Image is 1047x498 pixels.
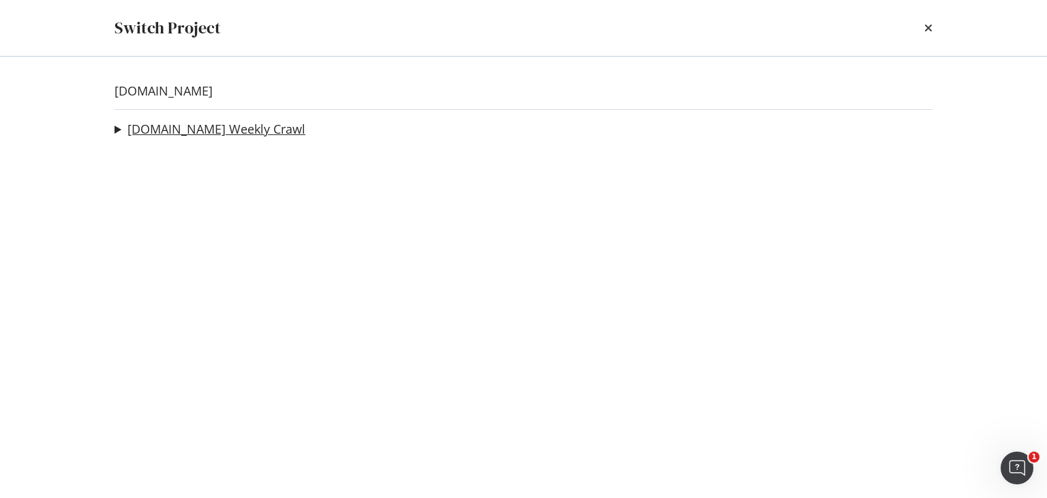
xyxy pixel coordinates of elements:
[1029,452,1040,463] span: 1
[115,84,213,98] a: [DOMAIN_NAME]
[115,121,305,138] summary: [DOMAIN_NAME] Weekly Crawl
[127,122,305,136] a: [DOMAIN_NAME] Weekly Crawl
[924,16,932,40] div: times
[115,16,221,40] div: Switch Project
[1001,452,1033,484] iframe: Intercom live chat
